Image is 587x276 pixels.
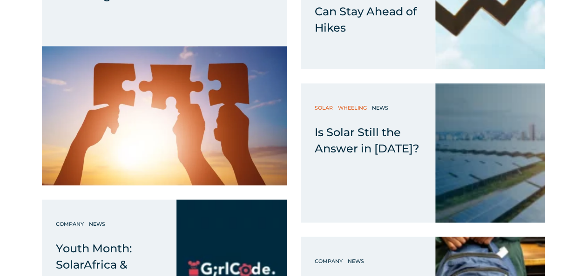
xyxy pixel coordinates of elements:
[315,103,335,112] a: Solar
[42,46,287,185] img: SolarAfrica and Starsight Energy unite for change
[315,125,419,155] span: Is Solar Still the Answer in [DATE]?
[348,256,366,266] a: News
[315,256,345,266] a: Company
[89,219,108,229] a: News
[338,103,369,112] a: Wheeling
[372,103,391,112] a: News
[56,219,86,229] a: Company
[435,83,545,223] img: Solar Energy Commercial and Industrial Wheeling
